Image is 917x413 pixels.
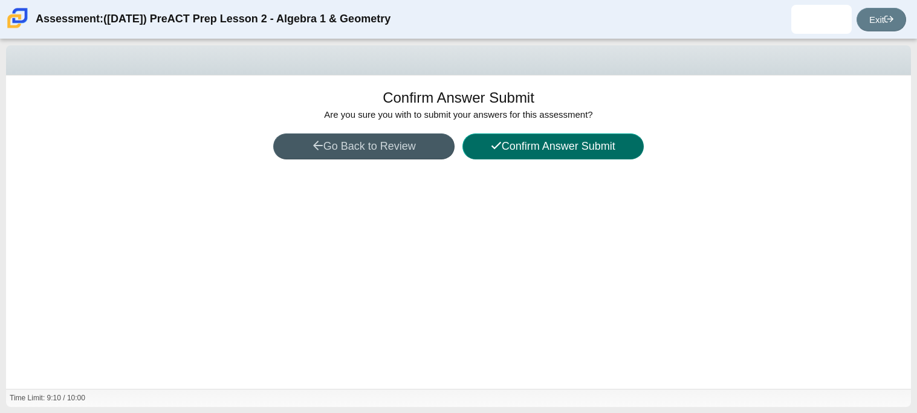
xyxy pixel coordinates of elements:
thspan: Assessment: [36,11,103,27]
img: alexiz.diazsoto.a9m9pH [812,10,831,29]
div: Time Limit: 9:10 / 10:00 [10,393,85,403]
thspan: ([DATE]) PreACT Prep Lesson 2 - Algebra 1 & Geometry [103,11,390,27]
a: Carmen School of Science & Technology [5,22,30,33]
span: Are you sure you with to submit your answers for this assessment? [324,109,592,120]
img: Carmen School of Science & Technology [5,5,30,31]
thspan: Exit [869,14,884,25]
button: Go Back to Review [273,133,455,159]
h1: Confirm Answer Submit [383,88,534,108]
button: Confirm Answer Submit [462,133,644,159]
a: Exit [857,8,906,31]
